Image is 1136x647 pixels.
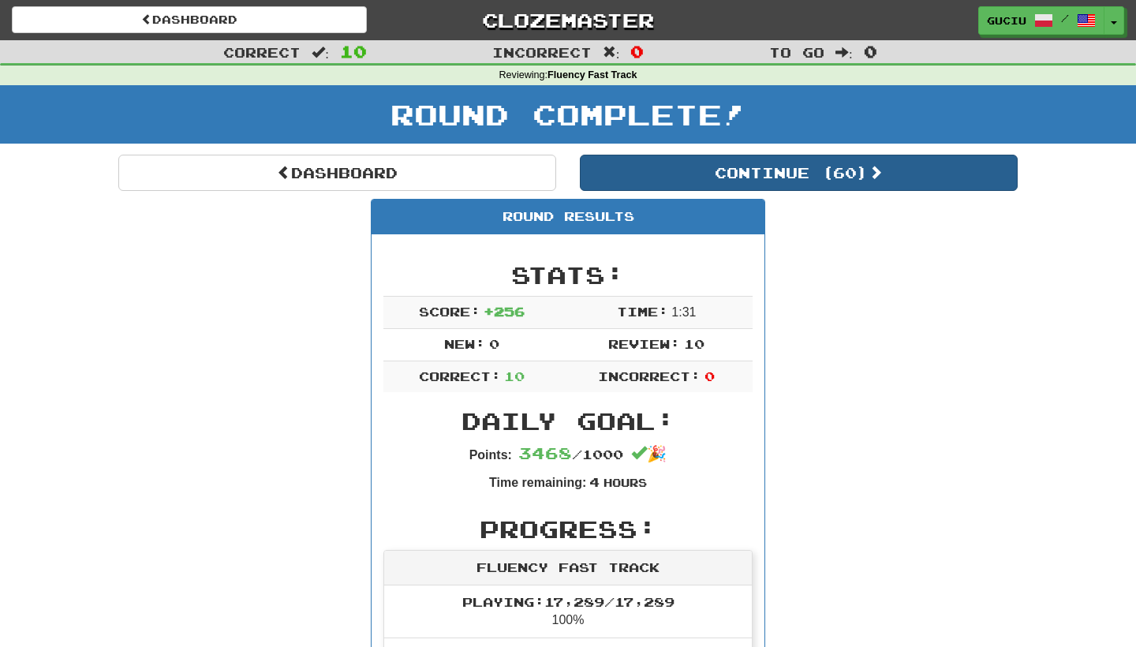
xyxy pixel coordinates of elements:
span: / [1061,13,1069,24]
small: Hours [603,476,647,489]
span: : [312,46,329,59]
button: Continue (60) [580,155,1018,191]
span: Playing: 17,289 / 17,289 [462,594,674,609]
span: To go [769,44,824,60]
span: 4 [589,474,600,489]
span: / 1000 [518,447,623,462]
span: : [835,46,853,59]
div: Round Results [372,200,764,234]
span: 3468 [518,443,572,462]
a: Dashboard [12,6,367,33]
strong: Points: [469,448,512,462]
span: + 256 [484,304,525,319]
div: Fluency Fast Track [384,551,752,585]
span: 🎉 [631,445,667,462]
span: New: [444,336,485,351]
span: Correct: [419,368,501,383]
span: Guciu [987,13,1026,28]
span: Incorrect: [598,368,701,383]
h1: Round Complete! [6,99,1130,130]
span: Time: [617,304,668,319]
span: Score: [419,304,480,319]
span: 0 [630,42,644,61]
strong: Time remaining: [489,476,586,489]
span: 10 [684,336,704,351]
span: 1 : 31 [671,305,696,319]
a: Clozemaster [390,6,745,34]
h2: Daily Goal: [383,408,753,434]
span: 10 [340,42,367,61]
h2: Stats: [383,262,753,288]
span: 10 [504,368,525,383]
a: Guciu / [978,6,1104,35]
span: 0 [489,336,499,351]
li: 100% [384,585,752,639]
a: Dashboard [118,155,556,191]
h2: Progress: [383,516,753,542]
span: Correct [223,44,301,60]
span: 0 [704,368,715,383]
span: : [603,46,620,59]
span: 0 [864,42,877,61]
strong: Fluency Fast Track [547,69,637,80]
span: Incorrect [492,44,592,60]
span: Review: [608,336,680,351]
